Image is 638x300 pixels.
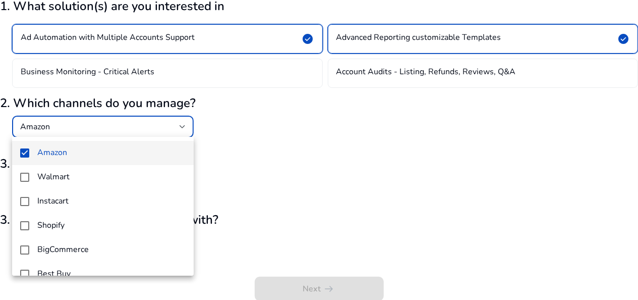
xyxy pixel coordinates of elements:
[37,221,65,230] h4: Shopify
[37,196,69,206] h4: Instacart
[37,245,89,255] h4: BigCommerce
[37,172,70,182] h4: Walmart
[37,269,71,279] h4: Best Buy
[37,148,67,158] h4: Amazon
